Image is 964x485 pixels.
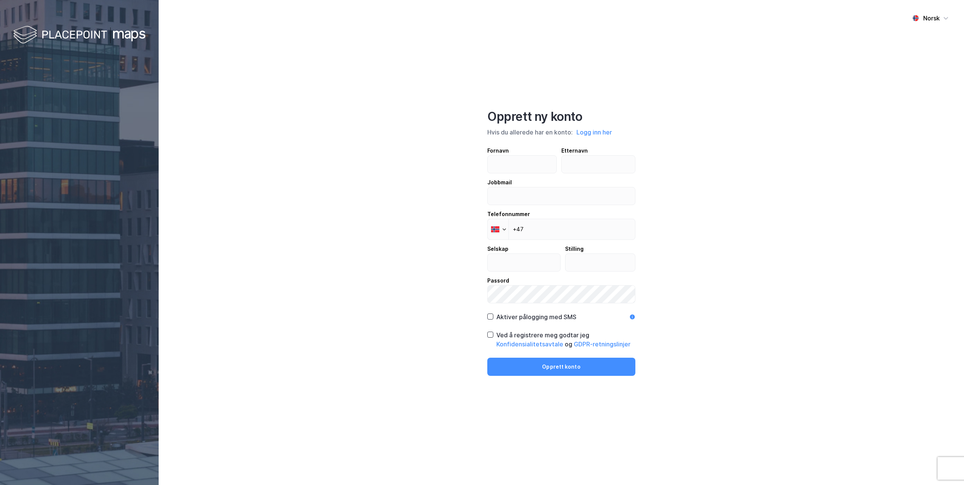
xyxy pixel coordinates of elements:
div: Etternavn [561,146,636,155]
div: Fornavn [487,146,557,155]
div: Passord [487,276,635,285]
div: Opprett ny konto [487,109,635,124]
img: logo-white.f07954bde2210d2a523dddb988cd2aa7.svg [13,24,145,46]
div: Norsk [923,14,940,23]
div: Ved å registrere meg godtar jeg og [496,331,635,349]
div: Jobbmail [487,178,635,187]
div: Hvis du allerede har en konto: [487,127,635,137]
button: Logg inn her [574,127,614,137]
div: Aktiver pålogging med SMS [496,312,576,321]
input: Telefonnummer [487,219,635,240]
button: Opprett konto [487,358,635,376]
div: Norway: + 47 [488,219,508,239]
div: Telefonnummer [487,210,635,219]
div: Selskap [487,244,561,253]
div: Stilling [565,244,636,253]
